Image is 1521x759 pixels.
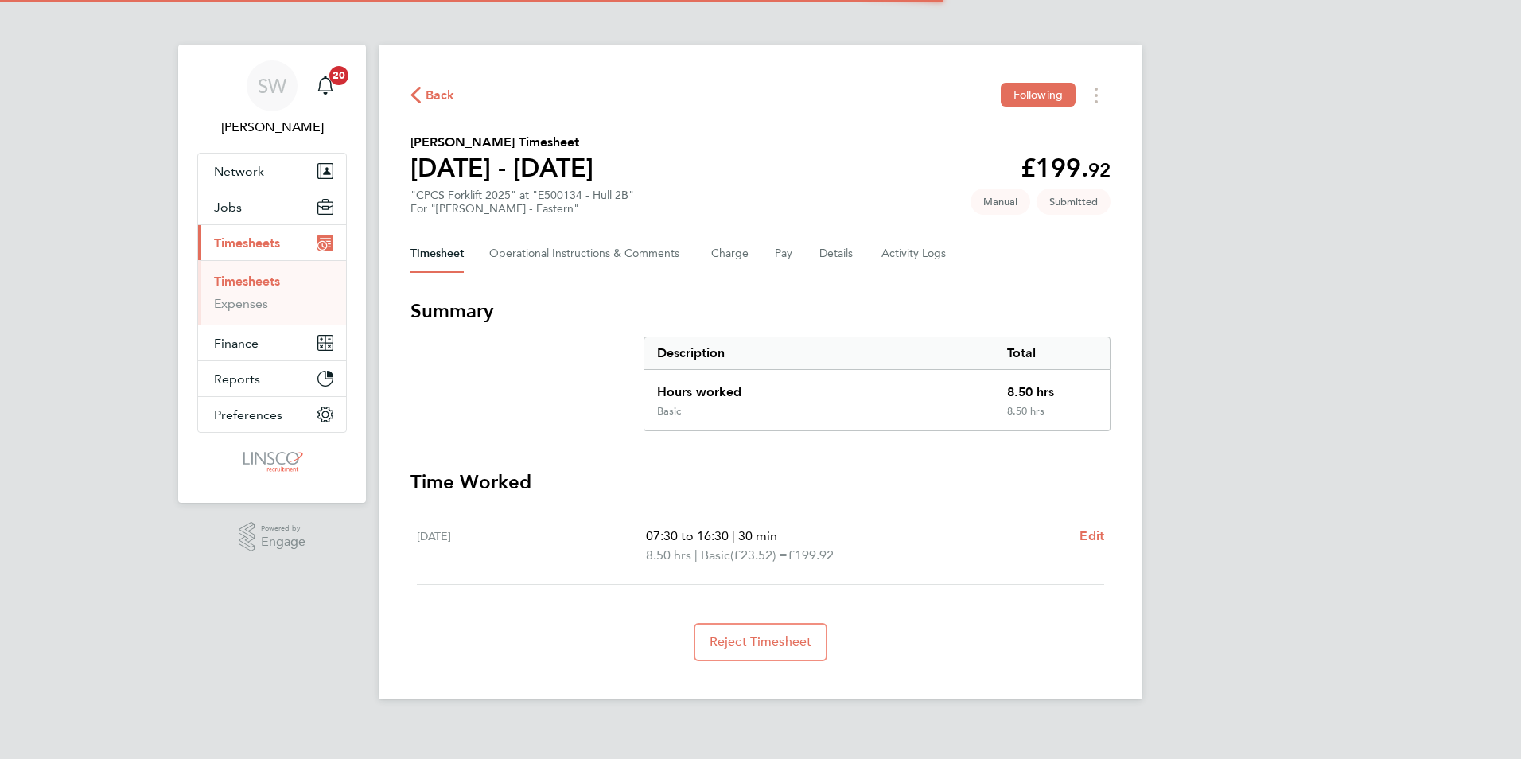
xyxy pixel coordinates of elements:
a: Go to home page [197,449,347,474]
div: [DATE] [417,527,646,565]
span: Network [214,164,264,179]
button: Reports [198,361,346,396]
a: Expenses [214,296,268,311]
nav: Main navigation [178,45,366,503]
a: Edit [1079,527,1104,546]
h1: [DATE] - [DATE] [410,152,593,184]
span: £199.92 [788,547,834,562]
button: Pay [775,235,794,273]
div: Basic [657,405,681,418]
button: Operational Instructions & Comments [489,235,686,273]
section: Timesheet [410,298,1111,661]
button: Details [819,235,856,273]
button: Finance [198,325,346,360]
span: Engage [261,535,305,549]
span: Reject Timesheet [710,634,812,650]
div: For "[PERSON_NAME] - Eastern" [410,202,634,216]
div: Total [994,337,1110,369]
span: SW [258,76,286,96]
img: linsco-logo-retina.png [239,449,305,474]
span: | [732,528,735,543]
span: Shaun White [197,118,347,137]
button: Timesheets [198,225,346,260]
h3: Summary [410,298,1111,324]
button: Preferences [198,397,346,432]
div: 8.50 hrs [994,370,1110,405]
span: Powered by [261,522,305,535]
span: Back [426,86,455,105]
button: Timesheets Menu [1082,83,1111,107]
span: Timesheets [214,235,280,251]
span: 8.50 hrs [646,547,691,562]
a: Timesheets [214,274,280,289]
span: This timesheet is Submitted. [1037,189,1111,215]
button: Back [410,85,455,105]
span: 07:30 to 16:30 [646,528,729,543]
button: Charge [711,235,749,273]
span: Finance [214,336,259,351]
span: Basic [701,546,730,565]
button: Network [198,154,346,189]
span: Reports [214,372,260,387]
div: 8.50 hrs [994,405,1110,430]
a: Powered byEngage [239,522,306,552]
span: Following [1013,88,1063,102]
span: Jobs [214,200,242,215]
app-decimal: £199. [1021,153,1111,183]
span: 92 [1088,158,1111,181]
span: 30 min [738,528,777,543]
button: Jobs [198,189,346,224]
span: This timesheet was manually created. [971,189,1030,215]
button: Reject Timesheet [694,623,828,661]
span: Preferences [214,407,282,422]
div: Summary [644,337,1111,431]
a: 20 [309,60,341,111]
button: Following [1001,83,1076,107]
span: 20 [329,66,348,85]
div: Hours worked [644,370,994,405]
span: Edit [1079,528,1104,543]
button: Activity Logs [881,235,948,273]
span: | [694,547,698,562]
span: (£23.52) = [730,547,788,562]
button: Timesheet [410,235,464,273]
a: SW[PERSON_NAME] [197,60,347,137]
h2: [PERSON_NAME] Timesheet [410,133,593,152]
div: "CPCS Forklift 2025" at "E500134 - Hull 2B" [410,189,634,216]
div: Timesheets [198,260,346,325]
h3: Time Worked [410,469,1111,495]
div: Description [644,337,994,369]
